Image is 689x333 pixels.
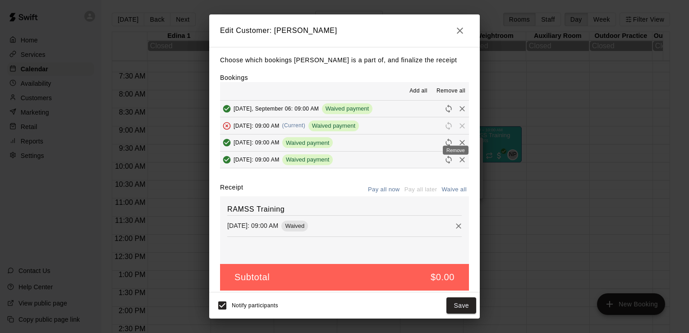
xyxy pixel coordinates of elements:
span: (Current) [282,122,306,129]
h6: RAMSS Training [227,203,462,215]
span: [DATE]: 09:00 AM [234,156,280,162]
span: Waived payment [282,156,333,163]
button: Add all [404,84,433,98]
h5: Subtotal [234,271,270,283]
label: Receipt [220,183,243,197]
span: Reschedule [442,105,455,111]
button: Added & Paid [220,102,234,116]
div: Remove [443,146,469,155]
span: [DATE]: 09:00 AM [234,139,280,146]
label: Bookings [220,74,248,81]
span: Remove [455,105,469,111]
button: Added & Paid [220,153,234,166]
button: Added & Paid[DATE]: 09:00 AMWaived paymentRescheduleRemove [220,134,469,151]
span: Reschedule [442,156,455,162]
h5: $0.00 [431,271,455,283]
span: [DATE], September 06: 09:00 AM [234,105,319,111]
span: [DATE]: 09:00 AM [234,122,280,129]
p: [DATE]: 09:00 AM [227,221,278,230]
button: Save [446,297,476,314]
span: Reschedule [442,139,455,146]
span: Waived [281,222,308,229]
span: Add all [409,87,427,96]
span: Remove [455,156,469,162]
h2: Edit Customer: [PERSON_NAME] [209,14,480,47]
span: Waived payment [322,105,372,112]
span: Notify participants [232,302,278,309]
span: Waived payment [282,139,333,146]
button: Remove [452,219,465,233]
button: Remove all [433,84,469,98]
span: Remove [455,122,469,129]
span: Remove [455,139,469,146]
button: Added & Paid[DATE]: 09:00 AMWaived paymentRescheduleRemove [220,152,469,168]
button: Waive all [439,183,469,197]
button: Added & Paid[DATE], September 06: 09:00 AMWaived paymentRescheduleRemove [220,101,469,117]
button: Added & Paid [220,136,234,149]
p: Choose which bookings [PERSON_NAME] is a part of, and finalize the receipt [220,55,469,66]
button: To be removed[DATE]: 09:00 AM(Current)Waived paymentRescheduleRemove [220,117,469,134]
span: Reschedule [442,122,455,129]
span: Remove all [436,87,465,96]
button: Pay all now [366,183,402,197]
span: To be removed [220,122,234,129]
span: Waived payment [308,122,359,129]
